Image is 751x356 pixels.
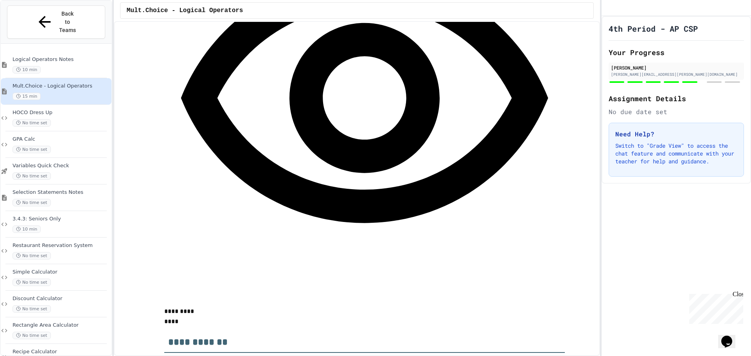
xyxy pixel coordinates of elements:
[13,163,110,169] span: Variables Quick Check
[13,199,51,206] span: No time set
[13,295,110,302] span: Discount Calculator
[7,5,105,39] button: Back to Teams
[609,107,744,116] div: No due date set
[13,269,110,275] span: Simple Calculator
[609,23,698,34] h1: 4th Period - AP CSP
[718,325,743,348] iframe: chat widget
[13,332,51,339] span: No time set
[13,279,51,286] span: No time set
[58,10,77,34] span: Back to Teams
[611,72,742,77] div: [PERSON_NAME][EMAIL_ADDRESS][PERSON_NAME][DOMAIN_NAME]
[615,142,737,165] p: Switch to "Grade View" to access the chat feature and communicate with your teacher for help and ...
[13,322,110,329] span: Rectangle Area Calculator
[13,83,110,89] span: Mult.Choice - Logical Operators
[13,252,51,259] span: No time set
[13,225,41,233] span: 10 min
[3,3,54,50] div: Chat with us now!Close
[13,146,51,153] span: No time set
[13,305,51,313] span: No time set
[611,64,742,71] div: [PERSON_NAME]
[13,93,41,100] span: 15 min
[609,93,744,104] h2: Assignment Details
[13,189,110,196] span: Selection Statements Notes
[13,349,110,355] span: Recipe Calculator
[13,136,110,143] span: GPA Calc
[127,6,243,15] span: Mult.Choice - Logical Operators
[13,172,51,180] span: No time set
[13,242,110,249] span: Restaurant Reservation System
[13,56,110,63] span: Logical Operators Notes
[13,66,41,73] span: 10 min
[13,216,110,222] span: 3.4.3: Seniors Only
[686,291,743,324] iframe: chat widget
[13,109,110,116] span: HOCO Dress Up
[609,47,744,58] h2: Your Progress
[13,119,51,127] span: No time set
[615,129,737,139] h3: Need Help?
